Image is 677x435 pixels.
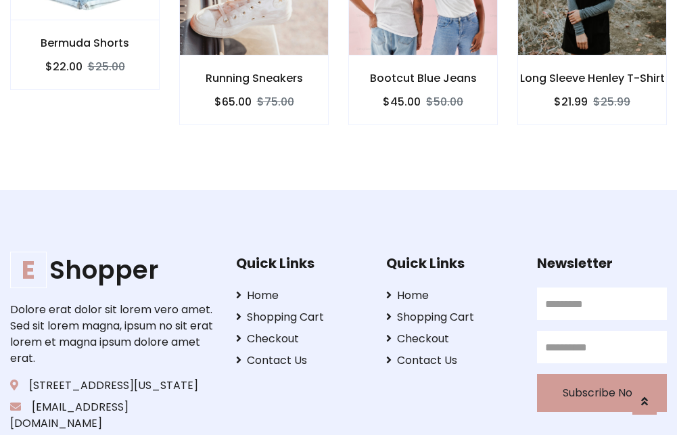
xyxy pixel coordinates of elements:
[386,288,516,304] a: Home
[10,399,215,432] p: [EMAIL_ADDRESS][DOMAIN_NAME]
[236,309,366,325] a: Shopping Cart
[10,252,47,288] span: E
[180,72,328,85] h6: Running Sneakers
[386,309,516,325] a: Shopping Cart
[349,72,497,85] h6: Bootcut Blue Jeans
[257,94,294,110] del: $75.00
[214,95,252,108] h6: $65.00
[88,59,125,74] del: $25.00
[236,352,366,369] a: Contact Us
[10,255,215,285] h1: Shopper
[236,331,366,347] a: Checkout
[236,255,366,271] h5: Quick Links
[383,95,421,108] h6: $45.00
[236,288,366,304] a: Home
[537,374,667,412] button: Subscribe Now
[537,255,667,271] h5: Newsletter
[593,94,630,110] del: $25.99
[10,255,215,285] a: EShopper
[386,352,516,369] a: Contact Us
[554,95,588,108] h6: $21.99
[11,37,159,49] h6: Bermuda Shorts
[10,302,215,367] p: Dolore erat dolor sit lorem vero amet. Sed sit lorem magna, ipsum no sit erat lorem et magna ipsu...
[386,255,516,271] h5: Quick Links
[10,377,215,394] p: [STREET_ADDRESS][US_STATE]
[386,331,516,347] a: Checkout
[426,94,463,110] del: $50.00
[518,72,666,85] h6: Long Sleeve Henley T-Shirt
[45,60,83,73] h6: $22.00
